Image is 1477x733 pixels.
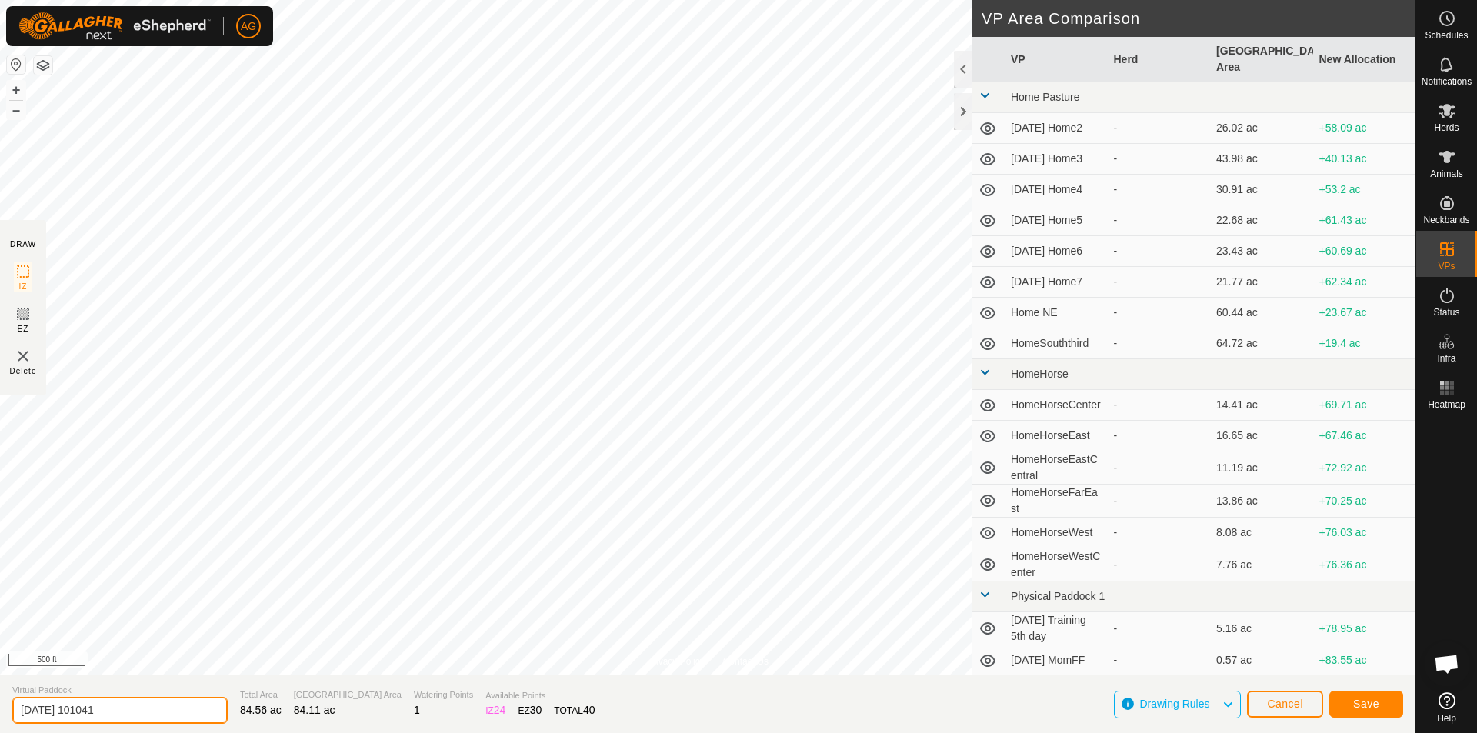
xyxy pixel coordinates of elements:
[1114,621,1205,637] div: -
[530,704,542,716] span: 30
[1005,205,1108,236] td: [DATE] Home5
[1011,590,1105,602] span: Physical Paddock 1
[554,702,595,718] div: TOTAL
[1210,236,1313,267] td: 23.43 ac
[1210,390,1313,421] td: 14.41 ac
[294,704,335,716] span: 84.11 ac
[1313,390,1416,421] td: +69.71 ac
[1424,641,1470,687] a: Open chat
[583,704,595,716] span: 40
[1313,205,1416,236] td: +61.43 ac
[414,704,420,716] span: 1
[1011,91,1079,103] span: Home Pasture
[1313,518,1416,548] td: +76.03 ac
[1210,421,1313,451] td: 16.65 ac
[1313,236,1416,267] td: +60.69 ac
[1267,698,1303,710] span: Cancel
[1210,175,1313,205] td: 30.91 ac
[1313,298,1416,328] td: +23.67 ac
[1437,354,1455,363] span: Infra
[1114,557,1205,573] div: -
[1210,205,1313,236] td: 22.68 ac
[1139,698,1209,710] span: Drawing Rules
[1210,451,1313,485] td: 11.19 ac
[240,688,282,701] span: Total Area
[1313,451,1416,485] td: +72.92 ac
[1423,215,1469,225] span: Neckbands
[1114,493,1205,509] div: -
[1313,612,1416,645] td: +78.95 ac
[1114,243,1205,259] div: -
[19,281,28,292] span: IZ
[1434,123,1459,132] span: Herds
[1433,308,1459,317] span: Status
[1313,175,1416,205] td: +53.2 ac
[1313,144,1416,175] td: +40.13 ac
[1005,451,1108,485] td: HomeHorseEastCentral
[1005,113,1108,144] td: [DATE] Home2
[1438,262,1455,271] span: VPs
[1114,120,1205,136] div: -
[1114,151,1205,167] div: -
[1210,485,1313,518] td: 13.86 ac
[647,655,705,668] a: Privacy Policy
[1416,686,1477,729] a: Help
[1329,691,1403,718] button: Save
[1114,652,1205,668] div: -
[1313,645,1416,676] td: +83.55 ac
[1313,485,1416,518] td: +70.25 ac
[14,347,32,365] img: VP
[10,365,37,377] span: Delete
[1114,182,1205,198] div: -
[1430,169,1463,178] span: Animals
[1247,691,1323,718] button: Cancel
[1005,175,1108,205] td: [DATE] Home4
[18,12,211,40] img: Gallagher Logo
[982,9,1415,28] h2: VP Area Comparison
[1114,274,1205,290] div: -
[294,688,402,701] span: [GEOGRAPHIC_DATA] Area
[1114,212,1205,228] div: -
[485,689,595,702] span: Available Points
[1005,612,1108,645] td: [DATE] Training 5th day
[1005,144,1108,175] td: [DATE] Home3
[1005,267,1108,298] td: [DATE] Home7
[1313,548,1416,581] td: +76.36 ac
[12,684,228,697] span: Virtual Paddock
[1005,645,1108,676] td: [DATE] MomFF
[1210,267,1313,298] td: 21.77 ac
[723,655,769,668] a: Contact Us
[1005,548,1108,581] td: HomeHorseWestCenter
[1114,525,1205,541] div: -
[1114,305,1205,321] div: -
[1011,368,1069,380] span: HomeHorse
[1422,77,1472,86] span: Notifications
[1005,236,1108,267] td: [DATE] Home6
[1005,298,1108,328] td: Home NE
[241,18,256,35] span: AG
[1005,37,1108,82] th: VP
[1005,518,1108,548] td: HomeHorseWest
[1313,421,1416,451] td: +67.46 ac
[1428,400,1465,409] span: Heatmap
[1210,612,1313,645] td: 5.16 ac
[494,704,506,716] span: 24
[518,702,542,718] div: EZ
[1108,37,1211,82] th: Herd
[7,81,25,99] button: +
[1114,428,1205,444] div: -
[1114,335,1205,352] div: -
[1313,113,1416,144] td: +58.09 ac
[1210,298,1313,328] td: 60.44 ac
[1005,328,1108,359] td: HomeSouththird
[1210,328,1313,359] td: 64.72 ac
[1313,267,1416,298] td: +62.34 ac
[18,323,29,335] span: EZ
[1313,37,1416,82] th: New Allocation
[7,101,25,119] button: –
[1005,485,1108,518] td: HomeHorseFarEast
[1210,144,1313,175] td: 43.98 ac
[1114,460,1205,476] div: -
[10,238,36,250] div: DRAW
[414,688,473,701] span: Watering Points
